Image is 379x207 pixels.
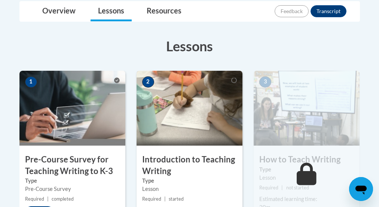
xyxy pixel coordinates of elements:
[47,196,49,202] span: |
[91,1,132,21] a: Lessons
[25,196,44,202] span: Required
[259,165,354,174] label: Type
[286,185,309,191] span: not started
[142,177,237,185] label: Type
[142,76,154,88] span: 2
[164,196,166,202] span: |
[311,5,346,17] button: Transcript
[25,76,37,88] span: 1
[169,196,184,202] span: started
[25,177,120,185] label: Type
[259,185,278,191] span: Required
[52,196,74,202] span: completed
[137,154,242,177] h3: Introduction to Teaching Writing
[35,1,83,21] a: Overview
[25,185,120,193] div: Pre-Course Survey
[19,37,360,55] h3: Lessons
[349,177,373,201] iframe: Button to launch messaging window
[259,195,354,203] div: Estimated learning time:
[281,185,283,191] span: |
[19,71,125,146] img: Course Image
[259,174,354,182] div: Lesson
[137,71,242,146] img: Course Image
[259,76,271,88] span: 3
[19,154,125,177] h3: Pre-Course Survey for Teaching Writing to K-3
[254,154,360,165] h3: How to Teach Writing
[139,1,189,21] a: Resources
[275,5,309,17] button: Feedback
[142,185,237,193] div: Lesson
[142,196,161,202] span: Required
[254,71,360,146] img: Course Image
